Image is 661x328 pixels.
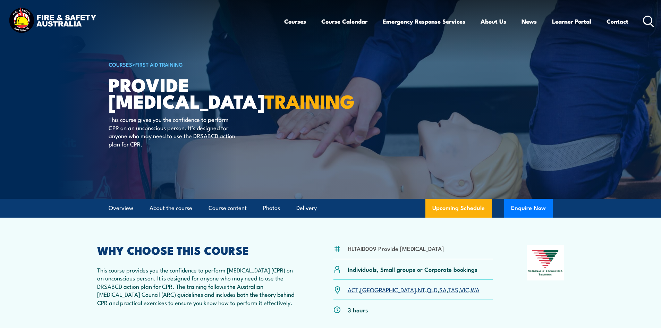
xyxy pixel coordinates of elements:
[527,245,564,280] img: Nationally Recognised Training logo.
[448,285,458,294] a: TAS
[522,12,537,31] a: News
[209,199,247,217] a: Course content
[321,12,367,31] a: Course Calendar
[284,12,306,31] a: Courses
[109,199,133,217] a: Overview
[296,199,317,217] a: Delivery
[504,199,553,218] button: Enquire Now
[425,199,492,218] a: Upcoming Schedule
[481,12,506,31] a: About Us
[135,60,183,68] a: First Aid Training
[109,115,235,148] p: This course gives you the confidence to perform CPR on an unconscious person. It’s designed for a...
[264,86,355,115] strong: TRAINING
[607,12,628,31] a: Contact
[97,266,300,306] p: This course provides you the confidence to perform [MEDICAL_DATA] (CPR) on an unconscious person....
[471,285,480,294] a: WA
[427,285,438,294] a: QLD
[460,285,469,294] a: VIC
[348,285,358,294] a: ACT
[439,285,447,294] a: SA
[360,285,416,294] a: [GEOGRAPHIC_DATA]
[150,199,192,217] a: About the course
[383,12,465,31] a: Emergency Response Services
[109,76,280,109] h1: Provide [MEDICAL_DATA]
[97,245,300,255] h2: WHY CHOOSE THIS COURSE
[348,306,368,314] p: 3 hours
[109,60,132,68] a: COURSES
[348,244,444,252] li: HLTAID009 Provide [MEDICAL_DATA]
[418,285,425,294] a: NT
[109,60,280,68] h6: >
[348,265,477,273] p: Individuals, Small groups or Corporate bookings
[348,286,480,294] p: , , , , , , ,
[263,199,280,217] a: Photos
[552,12,591,31] a: Learner Portal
